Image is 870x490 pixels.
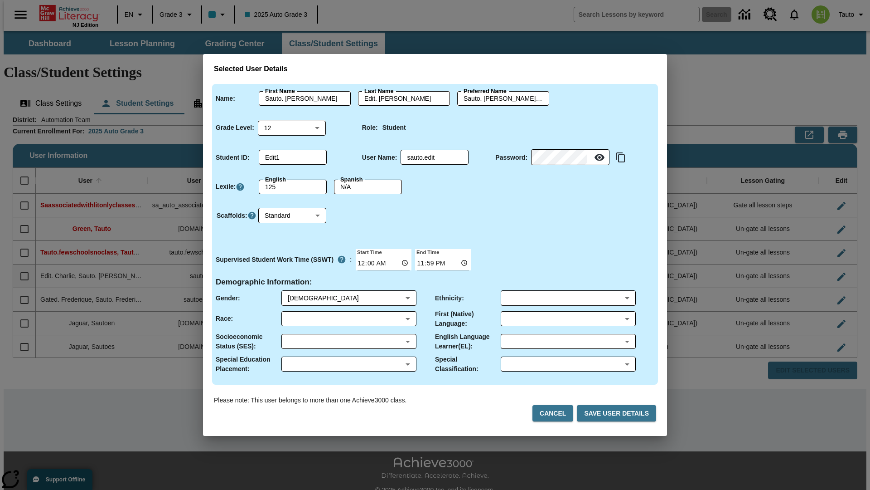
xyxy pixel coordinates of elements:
[340,176,363,184] label: Spanish
[288,294,402,303] div: Male
[216,251,352,268] div: :
[216,332,281,351] p: Socioeconomic Status (SES) :
[613,150,628,165] button: Copy text to clipboard
[495,153,527,162] p: Password :
[258,120,326,135] div: 12
[333,251,350,268] button: Supervised Student Work Time is the timeframe when students can take LevelSet and when lessons ar...
[401,150,469,165] div: User Name
[216,123,254,132] p: Grade Level :
[214,65,656,73] h3: Selected User Details
[217,211,247,220] p: Scaffolds :
[532,405,573,422] button: Cancel
[265,176,286,184] label: English
[435,294,464,303] p: Ethnicity :
[258,208,326,223] div: Standard
[247,211,256,220] button: Click here to know more about Scaffolds
[216,355,281,374] p: Special Education Placement :
[265,87,295,95] label: First Name
[216,182,236,191] p: Lexile :
[590,148,609,167] button: Reveal Password
[216,153,250,162] p: Student ID :
[362,153,397,162] p: User Name :
[415,248,439,255] label: End Time
[382,123,406,132] p: Student
[362,123,378,132] p: Role :
[435,355,501,374] p: Special Classification :
[356,248,382,255] label: Start Time
[464,87,507,95] label: Preferred Name
[214,396,406,405] p: Please note: This user belongs to more than one Achieve3000 class.
[577,405,656,422] button: Save User Details
[216,255,333,265] p: Supervised Student Work Time (SSWT)
[435,309,501,328] p: First (Native) Language :
[216,314,233,323] p: Race :
[364,87,393,95] label: Last Name
[258,120,326,135] div: Grade Level
[236,182,245,191] a: Click here to know more about Lexiles, Will open in new tab
[216,94,235,103] p: Name :
[531,150,609,165] div: Password
[259,150,327,165] div: Student ID
[216,278,312,287] h4: Demographic Information :
[216,294,240,303] p: Gender :
[435,332,501,351] p: English Language Learner(EL) :
[258,208,326,223] div: Scaffolds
